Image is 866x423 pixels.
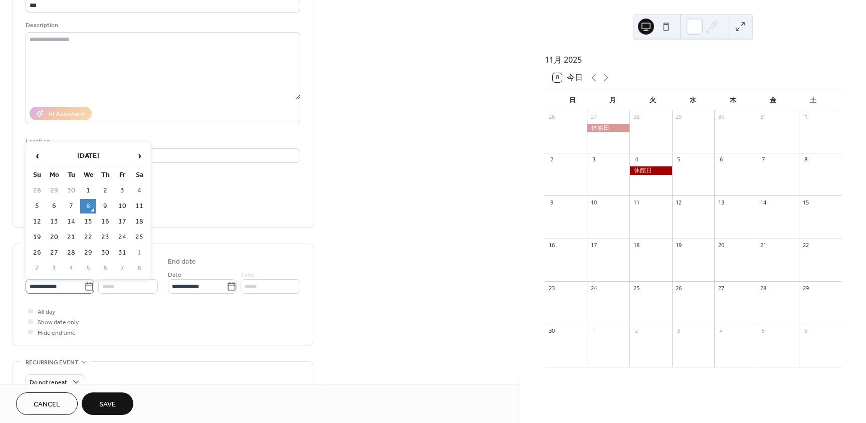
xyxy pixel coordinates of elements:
[132,146,147,166] span: ›
[717,284,725,292] div: 27
[97,199,113,214] td: 9
[717,113,725,121] div: 30
[80,199,96,214] td: 8
[587,124,629,132] div: 休館日
[632,242,640,249] div: 18
[97,246,113,260] td: 30
[590,156,597,163] div: 3
[80,183,96,198] td: 1
[29,261,45,276] td: 2
[80,261,96,276] td: 5
[675,242,683,249] div: 19
[593,90,633,110] div: 月
[548,242,555,249] div: 16
[590,113,597,121] div: 27
[633,90,673,110] div: 火
[131,215,147,229] td: 18
[34,399,60,410] span: Cancel
[114,246,130,260] td: 31
[114,199,130,214] td: 10
[114,261,130,276] td: 7
[760,242,767,249] div: 21
[46,183,62,198] td: 29
[30,146,45,166] span: ‹
[802,198,809,206] div: 15
[97,168,113,182] th: Th
[80,246,96,260] td: 29
[168,257,196,267] div: End date
[26,136,298,147] div: Location
[131,261,147,276] td: 8
[114,230,130,245] td: 24
[26,20,298,31] div: Description
[548,113,555,121] div: 26
[548,327,555,334] div: 30
[673,90,713,110] div: 水
[549,71,586,85] button: 8今日
[29,230,45,245] td: 19
[760,113,767,121] div: 31
[38,328,76,338] span: Hide end time
[131,230,147,245] td: 25
[760,284,767,292] div: 28
[802,156,809,163] div: 8
[26,357,79,368] span: Recurring event
[802,327,809,334] div: 6
[753,90,793,110] div: 金
[46,261,62,276] td: 3
[548,284,555,292] div: 23
[760,327,767,334] div: 5
[675,113,683,121] div: 29
[632,198,640,206] div: 11
[63,183,79,198] td: 30
[63,230,79,245] td: 21
[29,168,45,182] th: Su
[29,246,45,260] td: 26
[63,199,79,214] td: 7
[717,198,725,206] div: 13
[29,183,45,198] td: 28
[717,327,725,334] div: 4
[63,215,79,229] td: 14
[46,215,62,229] td: 13
[590,327,597,334] div: 1
[29,199,45,214] td: 5
[114,215,130,229] td: 17
[29,215,45,229] td: 12
[80,230,96,245] td: 22
[114,183,130,198] td: 3
[97,215,113,229] td: 16
[675,284,683,292] div: 26
[131,199,147,214] td: 11
[63,168,79,182] th: Tu
[97,183,113,198] td: 2
[717,242,725,249] div: 20
[590,284,597,292] div: 24
[590,242,597,249] div: 17
[632,113,640,121] div: 28
[168,270,181,280] span: Date
[63,246,79,260] td: 28
[545,54,841,66] div: 11月 2025
[590,198,597,206] div: 10
[98,270,112,280] span: Time
[114,168,130,182] th: Fr
[713,90,753,110] div: 木
[802,113,809,121] div: 1
[82,392,133,415] button: Save
[99,399,116,410] span: Save
[793,90,833,110] div: 土
[97,261,113,276] td: 6
[16,392,78,415] button: Cancel
[548,156,555,163] div: 2
[46,145,130,167] th: [DATE]
[46,246,62,260] td: 27
[675,156,683,163] div: 5
[38,307,55,317] span: All day
[30,377,67,388] span: Do not repeat
[241,270,255,280] span: Time
[632,156,640,163] div: 4
[760,156,767,163] div: 7
[802,284,809,292] div: 29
